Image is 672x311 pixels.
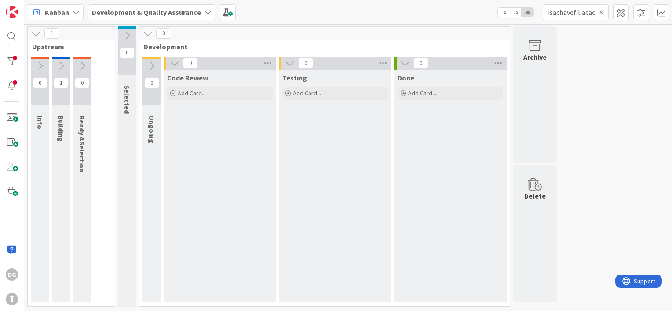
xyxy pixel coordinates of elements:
[6,6,18,18] img: Visit kanbanzone.com
[298,58,313,69] span: 0
[147,116,156,143] span: Ongoing
[413,58,428,69] span: 0
[123,85,131,114] span: Selected
[57,116,66,142] span: Building
[18,1,40,12] span: Support
[144,42,499,51] span: Development
[120,47,135,58] span: 0
[522,8,533,17] span: 3x
[6,293,18,305] div: T
[32,42,104,51] span: Upstream
[156,28,171,39] span: 0
[523,52,547,62] div: Archive
[183,58,198,69] span: 0
[167,73,208,82] span: Code Review
[398,73,414,82] span: Done
[36,116,44,129] span: Info
[510,8,522,17] span: 2x
[498,8,510,17] span: 1x
[543,4,609,20] input: Quick Filter...
[144,78,159,88] span: 0
[78,116,87,172] span: Ready 4 Selection
[44,28,59,39] span: 1
[178,89,206,97] span: Add Card...
[293,89,321,97] span: Add Card...
[6,268,18,281] div: DG
[408,89,436,97] span: Add Card...
[92,8,201,17] b: Development & Quality Assurance
[45,7,69,18] span: Kanban
[282,73,307,82] span: Testing
[75,78,90,88] span: 0
[54,78,69,88] span: 1
[524,191,546,201] div: Delete
[33,78,47,88] span: 0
